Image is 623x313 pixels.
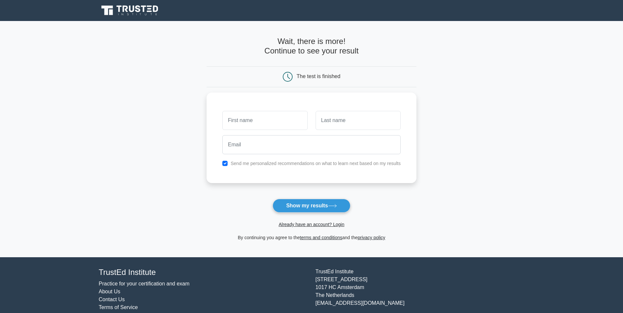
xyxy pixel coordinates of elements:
a: Already have an account? Login [278,222,344,227]
a: Contact Us [99,297,125,302]
label: Send me personalized recommendations on what to learn next based on my results [231,161,401,166]
h4: Wait, there is more! Continue to see your result [207,37,416,56]
input: First name [222,111,307,130]
button: Show my results [273,199,350,213]
div: By continuing you agree to the and the [203,234,420,241]
div: The test is finished [297,73,340,79]
input: Last name [316,111,401,130]
a: terms and conditions [300,235,342,240]
a: privacy policy [358,235,385,240]
h4: TrustEd Institute [99,268,308,277]
input: Email [222,135,401,154]
a: Practice for your certification and exam [99,281,190,286]
a: Terms of Service [99,304,138,310]
a: About Us [99,289,121,294]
